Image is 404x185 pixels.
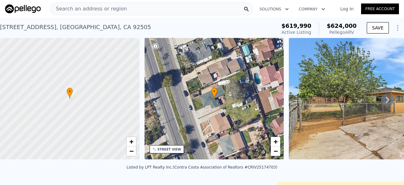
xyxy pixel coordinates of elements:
a: Free Account [361,3,399,14]
div: • [67,88,73,99]
span: $619,990 [282,22,312,29]
span: $624,000 [327,22,357,29]
button: Company [294,3,330,15]
span: + [274,138,278,145]
a: Zoom out [127,146,136,156]
a: Zoom in [271,137,280,146]
a: Zoom out [271,146,280,156]
div: STREET VIEW [157,147,181,152]
span: Active Listing [282,30,311,35]
button: Solutions [254,3,294,15]
div: Listed by LPT Realty Inc. (Contra Costa Association of Realtors #CRIV25174703) [127,165,277,170]
button: SAVE [367,22,389,34]
span: + [129,138,133,145]
span: − [129,147,133,155]
button: Show Options [391,22,404,34]
img: Pellego [5,4,41,13]
span: • [67,89,73,94]
a: Log In [333,6,361,12]
span: • [211,89,217,94]
span: − [274,147,278,155]
span: Search an address or region [51,5,127,13]
div: Pellego ARV [327,29,357,35]
div: • [211,88,217,99]
a: Zoom in [127,137,136,146]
